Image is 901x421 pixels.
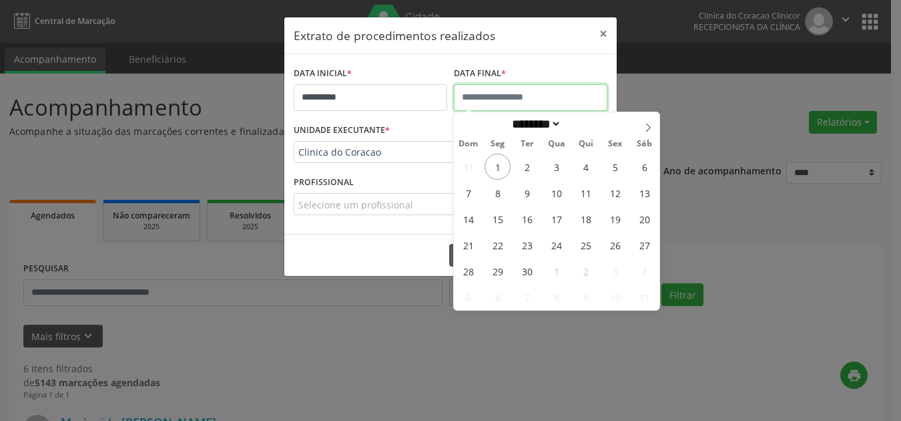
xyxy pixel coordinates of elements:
[449,244,523,267] button: Cancelar
[514,232,540,258] span: Setembro 23, 2025
[543,232,569,258] span: Setembro 24, 2025
[485,232,511,258] span: Setembro 22, 2025
[455,258,481,284] span: Setembro 28, 2025
[573,206,599,232] span: Setembro 18, 2025
[514,206,540,232] span: Setembro 16, 2025
[602,154,628,180] span: Setembro 5, 2025
[590,17,617,50] button: Close
[602,206,628,232] span: Setembro 19, 2025
[514,284,540,310] span: Outubro 7, 2025
[573,180,599,206] span: Setembro 11, 2025
[514,154,540,180] span: Setembro 2, 2025
[294,120,390,141] label: UNIDADE EXECUTANTE
[514,180,540,206] span: Setembro 9, 2025
[631,206,657,232] span: Setembro 20, 2025
[294,27,495,44] h5: Extrato de procedimentos realizados
[298,198,413,212] span: Selecione um profissional
[542,140,571,148] span: Qua
[573,284,599,310] span: Outubro 9, 2025
[294,63,352,84] label: DATA INICIAL
[483,140,513,148] span: Seg
[454,63,506,84] label: DATA FINAL
[513,140,542,148] span: Ter
[485,206,511,232] span: Setembro 15, 2025
[601,140,630,148] span: Sex
[543,258,569,284] span: Outubro 1, 2025
[571,140,601,148] span: Qui
[631,258,657,284] span: Outubro 4, 2025
[573,258,599,284] span: Outubro 2, 2025
[294,172,354,193] label: PROFISSIONAL
[485,180,511,206] span: Setembro 8, 2025
[543,206,569,232] span: Setembro 17, 2025
[455,284,481,310] span: Outubro 5, 2025
[455,154,481,180] span: Agosto 31, 2025
[602,232,628,258] span: Setembro 26, 2025
[630,140,659,148] span: Sáb
[455,206,481,232] span: Setembro 14, 2025
[631,284,657,310] span: Outubro 11, 2025
[543,180,569,206] span: Setembro 10, 2025
[298,146,580,159] span: Clinica do Coracao
[485,154,511,180] span: Setembro 1, 2025
[631,180,657,206] span: Setembro 13, 2025
[573,154,599,180] span: Setembro 4, 2025
[602,180,628,206] span: Setembro 12, 2025
[602,258,628,284] span: Outubro 3, 2025
[631,232,657,258] span: Setembro 27, 2025
[543,284,569,310] span: Outubro 8, 2025
[514,258,540,284] span: Setembro 30, 2025
[455,232,481,258] span: Setembro 21, 2025
[508,117,562,131] select: Month
[454,140,483,148] span: Dom
[631,154,657,180] span: Setembro 6, 2025
[602,284,628,310] span: Outubro 10, 2025
[573,232,599,258] span: Setembro 25, 2025
[485,258,511,284] span: Setembro 29, 2025
[485,284,511,310] span: Outubro 6, 2025
[455,180,481,206] span: Setembro 7, 2025
[543,154,569,180] span: Setembro 3, 2025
